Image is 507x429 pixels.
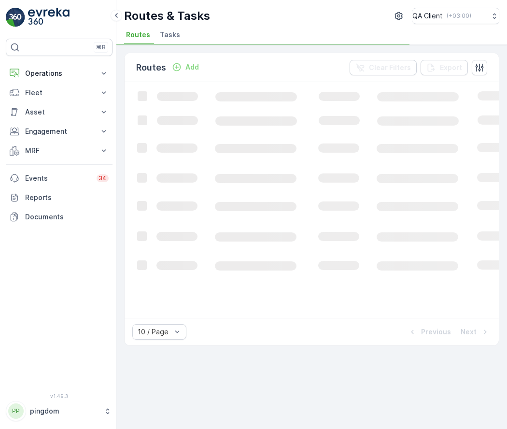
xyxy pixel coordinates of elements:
p: pingdom [30,406,99,416]
span: Routes [126,30,150,40]
a: Documents [6,207,113,227]
span: v 1.49.3 [6,393,113,399]
img: logo [6,8,25,27]
p: Clear Filters [369,63,411,72]
button: Clear Filters [350,60,417,75]
button: Asset [6,102,113,122]
a: Reports [6,188,113,207]
p: Previous [421,327,451,337]
div: PP [8,403,24,419]
span: Tasks [160,30,180,40]
p: Events [25,173,91,183]
p: Operations [25,69,93,78]
button: Engagement [6,122,113,141]
button: PPpingdom [6,401,113,421]
button: Export [421,60,468,75]
button: Fleet [6,83,113,102]
button: QA Client(+03:00) [412,8,499,24]
p: ( +03:00 ) [447,12,471,20]
button: Add [168,61,203,73]
button: Previous [407,326,452,338]
button: Operations [6,64,113,83]
p: MRF [25,146,93,156]
p: Reports [25,193,109,202]
p: Documents [25,212,109,222]
button: Next [460,326,491,338]
a: Events34 [6,169,113,188]
p: Engagement [25,127,93,136]
img: logo_light-DOdMpM7g.png [28,8,70,27]
p: Routes [136,61,166,74]
p: QA Client [412,11,443,21]
p: Add [185,62,199,72]
p: 34 [99,174,107,182]
button: MRF [6,141,113,160]
p: ⌘B [96,43,106,51]
p: Routes & Tasks [124,8,210,24]
p: Fleet [25,88,93,98]
p: Asset [25,107,93,117]
p: Export [440,63,462,72]
p: Next [461,327,477,337]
